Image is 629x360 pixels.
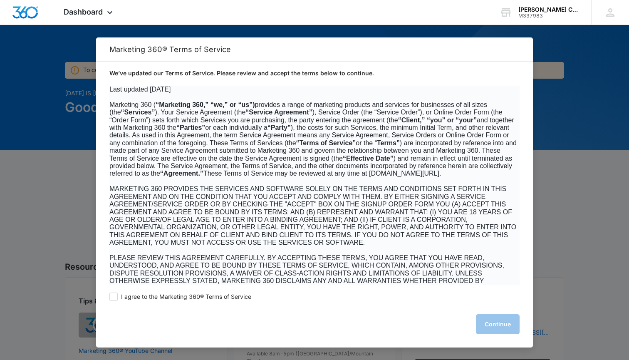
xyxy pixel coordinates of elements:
p: We’ve updated our Terms of Service. Please review and accept the terms below to continue. [109,69,520,77]
div: account id [518,13,579,19]
button: Continue [476,314,520,334]
b: “Party” [267,124,291,131]
b: “Effective Date” [343,155,394,162]
b: “Services” [121,109,155,116]
b: “Parties” [176,124,205,131]
b: “Service Agreement” [245,109,312,116]
b: “Agreement.” [160,170,203,177]
b: “Marketing 360,” “we,” or “us”) [156,101,255,108]
span: Last updated [DATE] [109,86,171,93]
h2: Marketing 360® Terms of Service [109,45,520,54]
span: PLEASE REVIEW THIS AGREEMENT CAREFULLY. BY ACCEPTING THESE TERMS, YOU AGREE THAT YOU HAVE READ, U... [109,254,504,292]
span: MARKETING 360 PROVIDES THE SERVICES AND SOFTWARE SOLELY ON THE TERMS AND CONDITIONS SET FORTH IN ... [109,185,516,246]
span: Marketing 360 ( provides a range of marketing products and services for businesses of all sizes (... [109,101,517,177]
div: account name [518,6,579,13]
b: Terms” [377,139,400,146]
b: “Terms of Service” [296,139,356,146]
b: “Client,” “you” or “your” [398,117,477,124]
span: I agree to the Marketing 360® Terms of Service [121,293,251,301]
span: Dashboard [64,7,103,16]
